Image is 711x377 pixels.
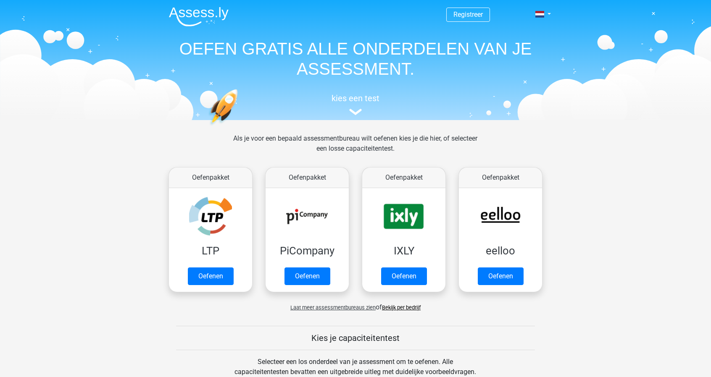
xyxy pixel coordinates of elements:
h5: kies een test [162,93,549,103]
h5: Kies je capaciteitentest [176,333,535,343]
div: of [162,296,549,312]
a: Oefenen [284,267,330,285]
div: Als je voor een bepaald assessmentbureau wilt oefenen kies je die hier, of selecteer een losse ca... [226,134,484,164]
span: Laat meer assessmentbureaus zien [290,304,376,311]
a: kies een test [162,93,549,115]
h1: OEFEN GRATIS ALLE ONDERDELEN VAN JE ASSESSMENT. [162,39,549,79]
a: Bekijk per bedrijf [382,304,421,311]
img: assessment [349,109,362,115]
a: Registreer [453,10,483,18]
a: Oefenen [381,267,427,285]
img: oefenen [208,89,270,165]
a: Oefenen [478,267,524,285]
a: Oefenen [188,267,234,285]
img: Assessly [169,7,229,26]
